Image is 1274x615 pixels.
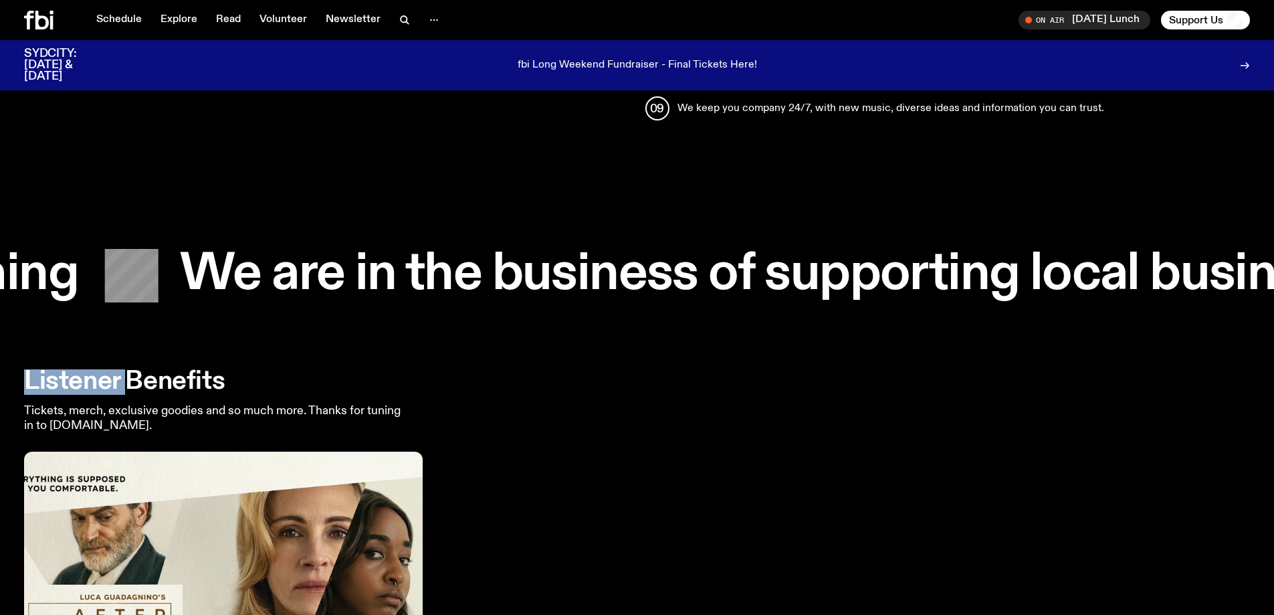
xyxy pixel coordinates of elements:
p: fbi Long Weekend Fundraiser - Final Tickets Here! [518,60,757,72]
span: Support Us [1169,14,1223,26]
p: We keep you company 24/7, with new music, diverse ideas and information you can trust. [677,100,1104,116]
button: On Air[DATE] Lunch [1019,11,1150,29]
p: Tickets, merch, exclusive goodies and so much more. Thanks for tuning in to [DOMAIN_NAME]. [24,404,409,433]
a: Volunteer [251,11,315,29]
button: Support Us [1161,11,1250,29]
h2: Listener Benefits [24,369,1250,393]
a: Newsletter [318,11,389,29]
a: Schedule [88,11,150,29]
h3: SYDCITY: [DATE] & [DATE] [24,48,110,82]
a: Read [208,11,249,29]
a: Explore [152,11,205,29]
